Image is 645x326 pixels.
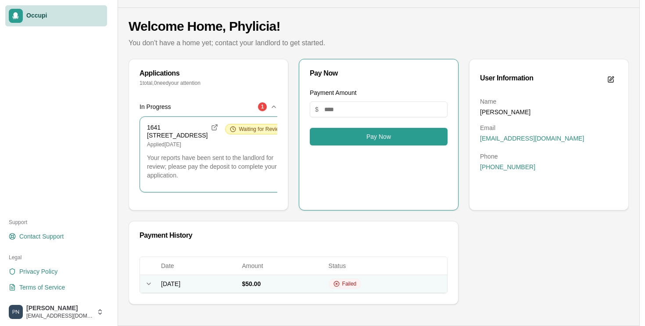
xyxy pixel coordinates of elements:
div: Support [5,215,107,229]
a: Terms of Service [5,280,107,294]
dt: Phone [480,152,618,161]
button: View public listing [209,122,220,133]
dt: Name [480,97,618,106]
span: [PERSON_NAME] [26,304,93,312]
div: Applications [140,70,277,77]
label: Payment Amount [310,89,357,96]
div: Payment History [140,232,448,239]
span: Terms of Service [19,283,65,292]
span: [EMAIL_ADDRESS][DOMAIN_NAME] [26,312,93,319]
span: In Progress [140,102,171,111]
button: Phylicia nevils[PERSON_NAME][EMAIL_ADDRESS][DOMAIN_NAME] [5,301,107,322]
span: Waiting for Review [239,126,283,133]
p: 1 total, 0 need your attention [140,80,277,87]
span: $50.00 [242,280,261,287]
span: [PHONE_NUMBER] [480,163,535,171]
dt: Email [480,123,618,132]
h1: Welcome Home, Phylicia! [129,18,629,34]
div: Legal [5,250,107,264]
div: In Progress1 [140,116,277,199]
th: Date [158,257,238,275]
dd: [PERSON_NAME] [480,108,618,116]
span: Privacy Policy [19,267,57,276]
h3: 1641 [STREET_ADDRESS] [147,124,208,139]
p: Your reports have been sent to the landlord for review; please pay the deposit to complete your a... [147,153,287,180]
div: 1 [258,102,267,111]
a: Privacy Policy [5,264,107,279]
button: Pay Now [310,128,448,145]
a: Contact Support [5,229,107,243]
img: Phylicia nevils [9,305,23,319]
button: In Progress1 [140,97,277,116]
span: Failed [342,280,357,287]
a: Occupi [5,5,107,26]
span: Contact Support [19,232,64,241]
span: [DATE] [161,280,180,287]
div: Pay Now [310,70,448,77]
p: You don't have a home yet; contact your landlord to get started. [129,38,629,48]
div: User Information [480,75,534,82]
span: [EMAIL_ADDRESS][DOMAIN_NAME] [480,134,584,143]
th: Amount [238,257,325,275]
th: Status [325,257,447,275]
span: Occupi [26,12,104,20]
span: $ [315,105,319,114]
p: Applied [DATE] [147,141,218,148]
